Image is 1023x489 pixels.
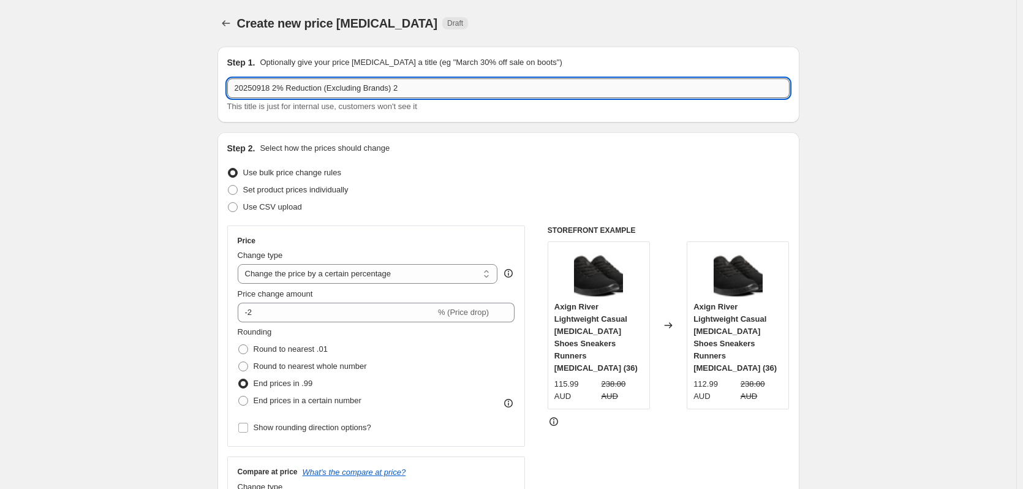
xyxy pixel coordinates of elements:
[254,344,328,354] span: Round to nearest .01
[554,378,597,403] div: 115.99 AUD
[238,467,298,477] h3: Compare at price
[238,236,255,246] h3: Price
[693,378,736,403] div: 112.99 AUD
[601,378,643,403] strike: 238.00 AUD
[243,185,349,194] span: Set product prices individually
[438,308,489,317] span: % (Price drop)
[227,56,255,69] h2: Step 1.
[237,17,438,30] span: Create new price [MEDICAL_DATA]
[548,226,790,235] h6: STOREFRONT EXAMPLE
[741,378,783,403] strike: 238.00 AUD
[243,202,302,211] span: Use CSV upload
[693,302,777,373] span: Axign River Lightweight Casual [MEDICAL_DATA] Shoes Sneakers Runners [MEDICAL_DATA] (36)
[502,267,515,279] div: help
[238,289,313,298] span: Price change amount
[227,142,255,154] h2: Step 2.
[227,102,417,111] span: This title is just for internal use, customers won't see it
[303,468,406,477] button: What's the compare at price?
[243,168,341,177] span: Use bulk price change rules
[260,142,390,154] p: Select how the prices should change
[217,15,235,32] button: Price change jobs
[714,248,763,297] img: AX00105_c612b154-86fe-4195-b873-5ceb9f6a05cd_80x.png
[238,327,272,336] span: Rounding
[238,251,283,260] span: Change type
[254,362,367,371] span: Round to nearest whole number
[554,302,638,373] span: Axign River Lightweight Casual [MEDICAL_DATA] Shoes Sneakers Runners [MEDICAL_DATA] (36)
[254,423,371,432] span: Show rounding direction options?
[447,18,463,28] span: Draft
[254,396,361,405] span: End prices in a certain number
[227,78,790,98] input: 30% off holiday sale
[238,303,436,322] input: -15
[254,379,313,388] span: End prices in .99
[574,248,623,297] img: AX00105_c612b154-86fe-4195-b873-5ceb9f6a05cd_80x.png
[260,56,562,69] p: Optionally give your price [MEDICAL_DATA] a title (eg "March 30% off sale on boots")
